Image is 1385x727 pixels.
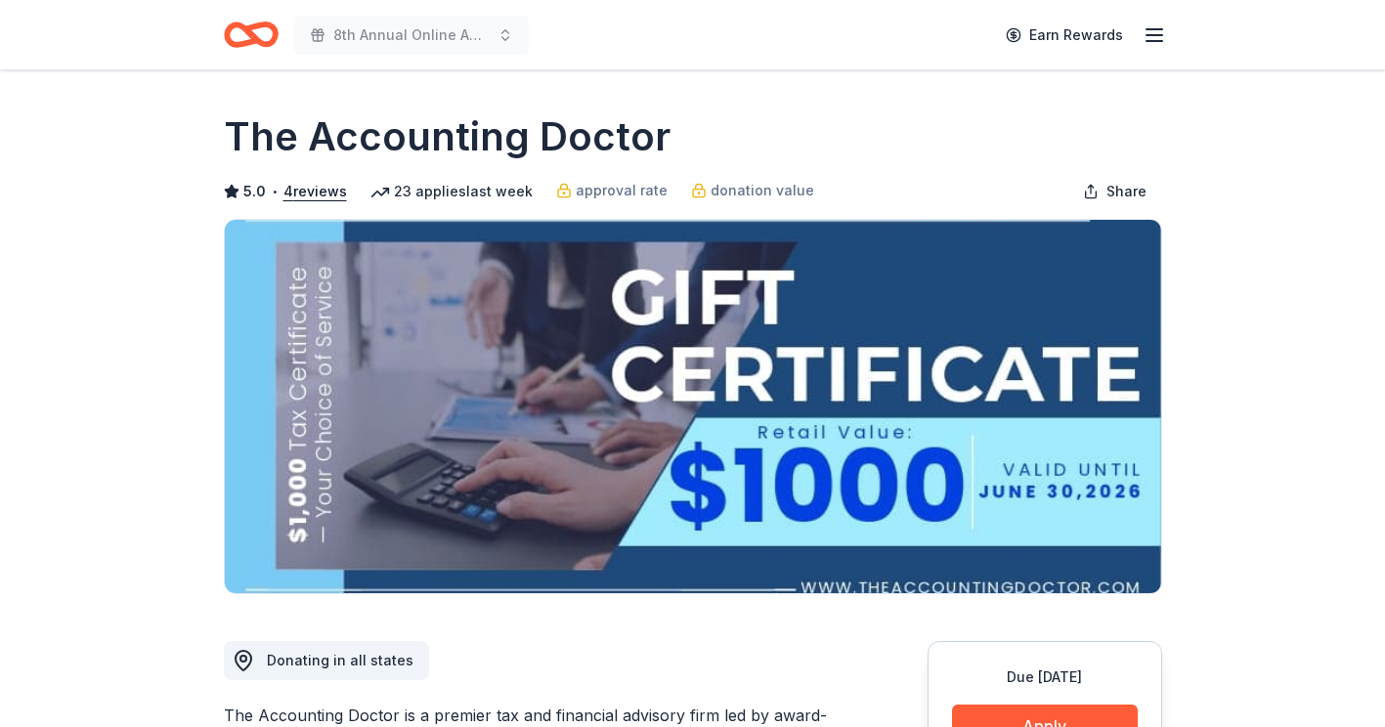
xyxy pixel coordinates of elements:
span: Donating in all states [267,652,413,668]
img: Image for The Accounting Doctor [225,220,1161,593]
span: 5.0 [243,180,266,203]
span: • [271,184,278,199]
a: Home [224,12,279,58]
a: Earn Rewards [994,18,1135,53]
span: Share [1106,180,1147,203]
a: donation value [691,179,814,202]
div: 23 applies last week [370,180,533,203]
div: Due [DATE] [952,665,1138,689]
span: approval rate [576,179,668,202]
button: 8th Annual Online Auction [294,16,529,55]
button: 4reviews [283,180,347,203]
span: 8th Annual Online Auction [333,23,490,47]
button: Share [1067,172,1162,211]
a: approval rate [556,179,668,202]
h1: The Accounting Doctor [224,109,671,164]
span: donation value [711,179,814,202]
